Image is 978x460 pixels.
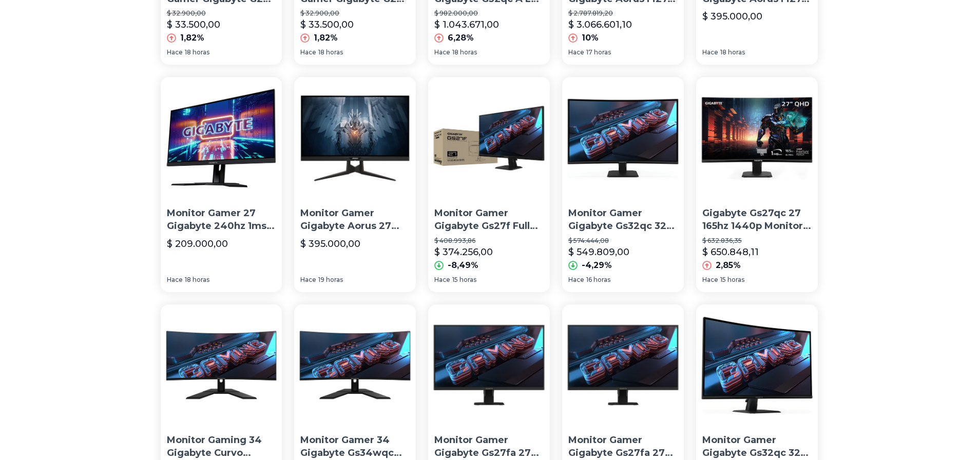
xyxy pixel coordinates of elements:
p: $ 32.900,00 [300,9,410,17]
span: 15 horas [720,276,744,284]
p: 1,82% [180,32,204,44]
span: 18 horas [452,48,477,56]
span: 18 horas [185,276,209,284]
span: Hace [300,276,316,284]
p: Monitor Gamer Gigabyte Gs27f Full Hd Ips 165hz 1ms Hdmi Dp [434,207,544,233]
span: Hace [434,276,450,284]
span: 17 horas [586,48,611,56]
img: Monitor Gamer Gigabyte Gs32qc 32 Qhd Va Curvo 165hz 1ms 1 [562,77,684,199]
span: Hace [434,48,450,56]
p: Monitor Gamer Gigabyte Gs27fa 27 Full Hd 180hz 1ms Hdmi [434,434,544,459]
p: Monitor Gamer Gigabyte Gs32qc 32 Qhd Va Curvo 165hz 1ms 1 [568,207,678,233]
span: Hace [300,48,316,56]
span: Hace [167,48,183,56]
p: $ 395.000,00 [300,237,360,251]
p: $ 374.256,00 [434,245,493,259]
img: Monitor Gamer Gigabyte Gs27fa 27 Full Hd 180hz 1ms Hdmi [428,304,550,426]
img: Monitor Gamer Gigabyte Gs27f Full Hd Ips 165hz 1ms Hdmi Dp [428,77,550,199]
p: $ 209.000,00 [167,237,228,251]
p: Monitor Gamer 34 Gigabyte Gs34wqc Curvo Wqhd Ips 120hz 1ms [300,434,410,459]
p: $ 2.787.819,20 [568,9,678,17]
span: 18 horas [720,48,745,56]
span: Hace [702,48,718,56]
p: $ 33.500,00 [167,17,220,32]
img: Monitor Gamer Gigabyte Gs32qc 32 Qhd Va Curvo 165hz 1ms 9 [696,304,818,426]
p: $ 33.500,00 [300,17,354,32]
span: 15 horas [452,276,476,284]
p: $ 32.900,00 [167,9,276,17]
img: Monitor Gamer 27 Gigabyte 240hz 1ms Ips M27qx [161,77,282,199]
a: Monitor Gamer Gigabyte Aorus 27 Fi27q Qhd Ips 165hz 1msMonitor Gamer Gigabyte Aorus 27 Fi27q Qhd ... [294,77,416,292]
a: Monitor Gamer Gigabyte Gs27f Full Hd Ips 165hz 1ms Hdmi DpMonitor Gamer Gigabyte Gs27f Full Hd Ip... [428,77,550,292]
p: $ 650.848,11 [702,245,759,259]
p: $ 408.993,86 [434,237,544,245]
p: -8,49% [448,259,478,272]
p: $ 574.444,08 [568,237,678,245]
p: Monitor Gamer 27 Gigabyte 240hz 1ms Ips M27qx [167,207,276,233]
p: $ 3.066.601,10 [568,17,632,32]
p: $ 632.836,35 [702,237,812,245]
p: 1,82% [314,32,338,44]
img: Gigabyte Gs27qc 27 165hz 1440p Monitor Curvo Para Juegos, X [696,77,818,199]
a: Monitor Gamer Gigabyte Gs32qc 32 Qhd Va Curvo 165hz 1ms 1Monitor Gamer Gigabyte Gs32qc 32 Qhd Va ... [562,77,684,292]
span: Hace [568,48,584,56]
p: Gigabyte Gs27qc 27 165hz 1440p Monitor Curvo Para Juegos, X [702,207,812,233]
p: $ 549.809,00 [568,245,629,259]
p: Monitor Gamer Gigabyte Gs27fa 27 Full Hd 180hz 1ms Hdmi [568,434,678,459]
img: Monitor Gamer Gigabyte Gs27fa 27 Full Hd 180hz 1ms Hdmi [562,304,684,426]
p: 6,28% [448,32,474,44]
img: Monitor Gaming 34 Gigabyte Curvo Gs34wqc Edge Wide Wqhd 1ms [161,304,282,426]
span: 16 horas [586,276,610,284]
p: Monitor Gamer Gigabyte Aorus 27 Fi27q Qhd Ips 165hz 1ms [300,207,410,233]
p: Monitor Gaming 34 Gigabyte Curvo Gs34wqc Edge Wide Wqhd 1ms [167,434,276,459]
span: Hace [568,276,584,284]
span: Hace [167,276,183,284]
p: $ 982.000,00 [434,9,544,17]
p: 10% [582,32,599,44]
p: 2,85% [716,259,741,272]
span: 18 horas [318,48,343,56]
span: 19 horas [318,276,343,284]
p: -4,29% [582,259,612,272]
a: Monitor Gamer 27 Gigabyte 240hz 1ms Ips M27qxMonitor Gamer 27 Gigabyte 240hz 1ms Ips M27qx$ 209.0... [161,77,282,292]
p: $ 395.000,00 [702,9,762,24]
img: Monitor Gamer Gigabyte Aorus 27 Fi27q Qhd Ips 165hz 1ms [294,77,416,199]
p: Monitor Gamer Gigabyte Gs32qc 32 Qhd Va Curvo 165hz 1ms 9 [702,434,812,459]
img: Monitor Gamer 34 Gigabyte Gs34wqc Curvo Wqhd Ips 120hz 1ms [294,304,416,426]
p: $ 1.043.671,00 [434,17,499,32]
a: Gigabyte Gs27qc 27 165hz 1440p Monitor Curvo Para Juegos, XGigabyte Gs27qc 27 165hz 1440p Monitor... [696,77,818,292]
span: 18 horas [185,48,209,56]
span: Hace [702,276,718,284]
